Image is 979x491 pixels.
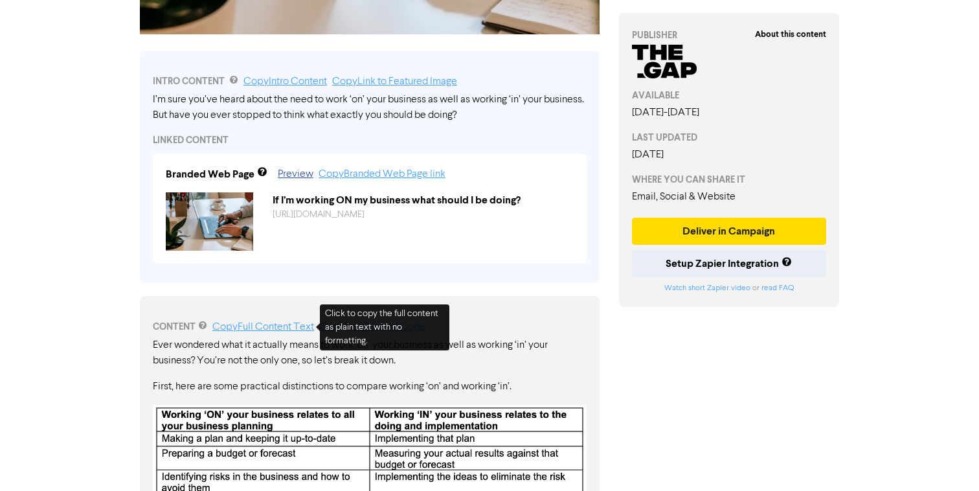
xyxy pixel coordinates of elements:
div: CONTENT [153,319,587,335]
a: [URL][DOMAIN_NAME] [273,210,365,219]
button: Deliver in Campaign [632,218,826,245]
div: WHERE YOU CAN SHARE IT [632,173,826,187]
iframe: Chat Widget [914,429,979,491]
div: LINKED CONTENT [153,133,587,147]
div: PUBLISHER [632,29,826,42]
div: If I’m working ON my business what should I be doing? [263,192,583,208]
div: Click to copy the full content as plain text with no formatting. [320,304,449,350]
div: Branded Web Page [166,166,254,182]
div: https://public2.bomamarketing.com/cp/4sJB0hiCVo8gH9rctREgte?sa=rDbhVFX [263,208,583,222]
div: or [632,282,826,294]
div: [DATE] [632,147,826,163]
div: AVAILABLE [632,89,826,102]
p: Ever wondered what it actually means to work ‘on’ your business as well as working ‘in’ your busi... [153,337,587,369]
a: read FAQ [761,284,794,292]
strong: About this content [755,29,826,40]
div: I’m sure you’ve heard about the need to work ‘on’ your business as well as working ‘in’ your busi... [153,92,587,123]
div: Email, Social & Website [632,189,826,205]
a: Copy Full Content Text [212,322,314,332]
a: Preview [278,169,313,179]
p: First, here are some practical distinctions to compare working ‘on’ and working ‘in’. [153,379,587,394]
a: Watch short Zapier video [664,284,750,292]
button: Setup Zapier Integration [632,250,826,277]
div: INTRO CONTENT [153,74,587,89]
a: Copy Link to Featured Image [332,76,457,87]
a: Copy Intro Content [243,76,327,87]
a: Copy Branded Web Page link [319,169,445,179]
div: LAST UPDATED [632,131,826,144]
div: [DATE] - [DATE] [632,105,826,120]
